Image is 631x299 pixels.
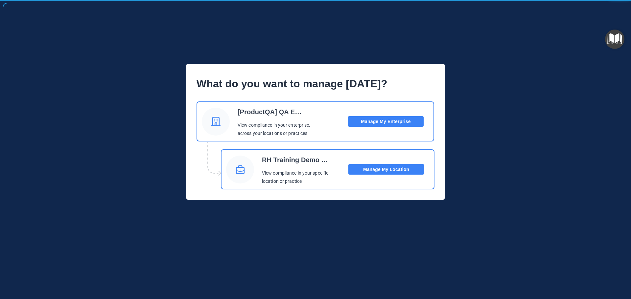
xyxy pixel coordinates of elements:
[262,169,329,178] p: View compliance in your specific
[238,105,305,118] p: [ProductQA] QA Ent_30_Mar
[262,153,329,166] p: RH Training Demo Account
[262,177,329,186] p: location or practice
[238,129,310,138] p: across your locations or practices
[348,164,424,175] button: Manage My Location
[605,30,624,49] button: Open Resource Center
[197,74,434,94] p: What do you want to manage [DATE]?
[348,116,424,127] button: Manage My Enterprise
[517,252,623,279] iframe: Drift Widget Chat Controller
[238,121,310,130] p: View compliance in your enterprise,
